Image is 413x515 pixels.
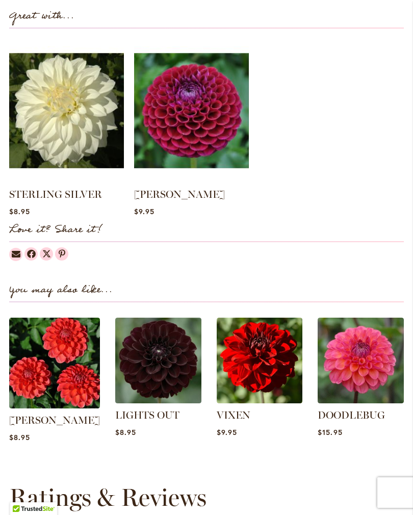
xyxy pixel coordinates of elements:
strong: You may also like... [9,281,113,298]
img: DOODLEBUG [318,318,404,404]
img: IVANETTI [134,39,249,182]
a: VIXEN [217,409,250,421]
span: $9.95 [217,427,237,437]
img: BENJAMIN MATTHEW [9,318,100,408]
a: DOODLEBUG [318,409,385,421]
a: BENJAMIN MATTHEW [9,401,100,410]
a: DOODLEBUG [318,396,404,405]
a: Dahlias on Facebook [24,247,38,261]
a: Dahlias on Twitter [40,247,53,261]
span: $8.95 [115,427,136,437]
img: STERLING SILVER [9,39,124,182]
iframe: Launch Accessibility Center [8,479,36,507]
span: $9.95 [134,207,154,216]
a: [PERSON_NAME] [9,414,100,426]
a: Dahlias on Pinterest [55,247,68,261]
span: $15.95 [318,427,342,437]
span: $8.95 [9,207,30,216]
span: $8.95 [9,432,30,442]
img: LIGHTS OUT [115,318,201,404]
a: LIGHTS OUT [115,396,201,405]
strong: Great with... [9,8,74,24]
a: STERLING SILVER [9,188,102,200]
a: [PERSON_NAME] [134,188,225,200]
a: LIGHTS OUT [115,409,179,421]
strong: Ratings & Reviews [9,482,206,512]
img: VIXEN [217,318,303,404]
strong: Love it? Share it! [9,221,102,238]
a: VIXEN [217,396,303,405]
